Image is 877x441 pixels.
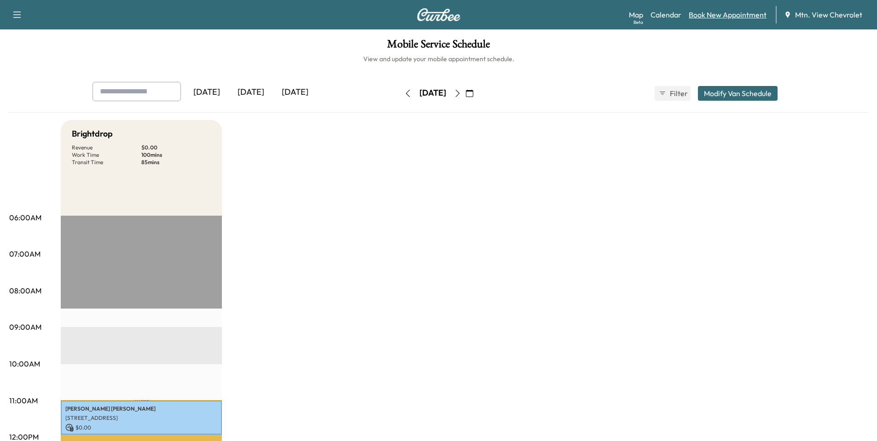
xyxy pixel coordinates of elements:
[650,9,681,20] a: Calendar
[417,8,461,21] img: Curbee Logo
[9,321,41,332] p: 09:00AM
[141,151,211,159] p: 100 mins
[655,86,691,101] button: Filter
[698,86,778,101] button: Modify Van Schedule
[229,82,273,103] div: [DATE]
[273,82,317,103] div: [DATE]
[72,127,113,140] h5: Brightdrop
[9,54,868,63] h6: View and update your mobile appointment schedule.
[185,82,229,103] div: [DATE]
[795,9,862,20] span: Mtn. View Chevrolet
[65,434,217,441] p: 10:59 am - 11:54 am
[72,144,141,151] p: Revenue
[9,285,41,296] p: 08:00AM
[72,159,141,166] p: Transit Time
[9,39,868,54] h1: Mobile Service Schedule
[61,400,222,401] p: Travel
[141,144,211,151] p: $ 0.00
[141,159,211,166] p: 85 mins
[670,88,686,99] span: Filter
[9,212,41,223] p: 06:00AM
[9,395,38,406] p: 11:00AM
[419,87,446,99] div: [DATE]
[689,9,767,20] a: Book New Appointment
[65,405,217,412] p: [PERSON_NAME] [PERSON_NAME]
[72,151,141,159] p: Work Time
[9,358,40,369] p: 10:00AM
[629,9,643,20] a: MapBeta
[633,19,643,26] div: Beta
[9,248,41,259] p: 07:00AM
[65,424,217,432] p: $ 0.00
[65,414,217,422] p: [STREET_ADDRESS]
